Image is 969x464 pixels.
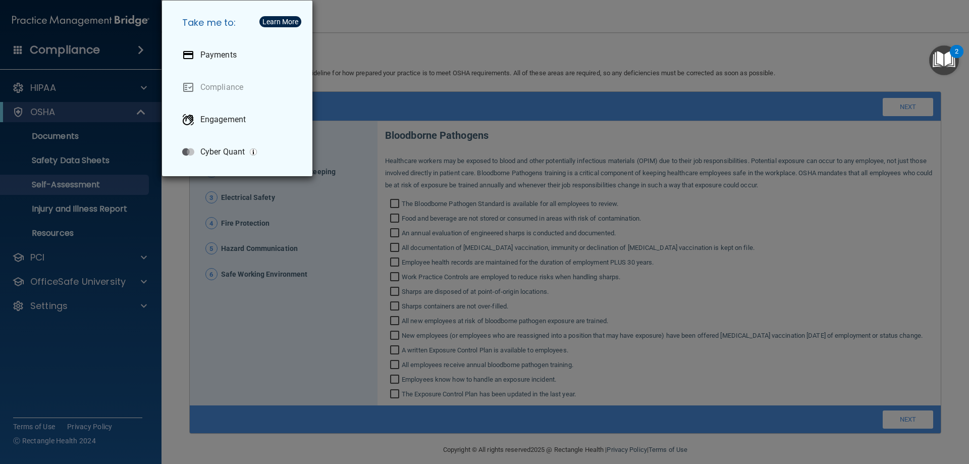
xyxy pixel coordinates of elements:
[174,138,304,166] a: Cyber Quant
[200,50,237,60] p: Payments
[955,51,958,65] div: 2
[174,106,304,134] a: Engagement
[174,41,304,69] a: Payments
[174,9,304,37] h5: Take me to:
[929,45,959,75] button: Open Resource Center, 2 new notifications
[262,18,298,25] div: Learn More
[259,16,301,27] button: Learn More
[200,115,246,125] p: Engagement
[200,147,245,157] p: Cyber Quant
[174,73,304,101] a: Compliance
[794,392,957,433] iframe: Drift Widget Chat Controller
